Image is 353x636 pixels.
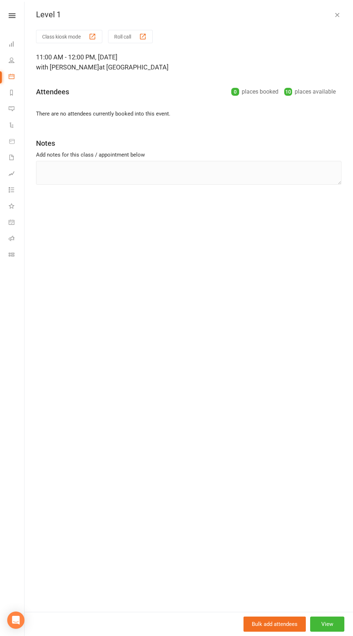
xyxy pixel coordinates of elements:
[36,138,55,148] div: Notes
[9,69,25,85] a: Calendar
[99,63,169,71] span: at [GEOGRAPHIC_DATA]
[243,617,306,632] button: Bulk add attendees
[36,109,341,118] li: There are no attendees currently booked into this event.
[9,134,25,150] a: Product Sales
[36,30,102,43] button: Class kiosk mode
[9,85,25,102] a: Reports
[310,617,344,632] button: View
[284,88,292,96] div: 10
[36,87,69,97] div: Attendees
[24,10,353,19] div: Level 1
[9,53,25,69] a: People
[231,88,239,96] div: 0
[36,150,341,159] div: Add notes for this class / appointment below
[9,231,25,247] a: Roll call kiosk mode
[9,166,25,182] a: Assessments
[9,199,25,215] a: What's New
[9,37,25,53] a: Dashboard
[284,87,336,97] div: places available
[7,612,24,629] div: Open Intercom Messenger
[231,87,278,97] div: places booked
[9,247,25,263] a: Class kiosk mode
[36,52,341,72] div: 11:00 AM - 12:00 PM, [DATE]
[108,30,153,43] button: Roll call
[9,215,25,231] a: General attendance kiosk mode
[36,63,99,71] span: with [PERSON_NAME]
